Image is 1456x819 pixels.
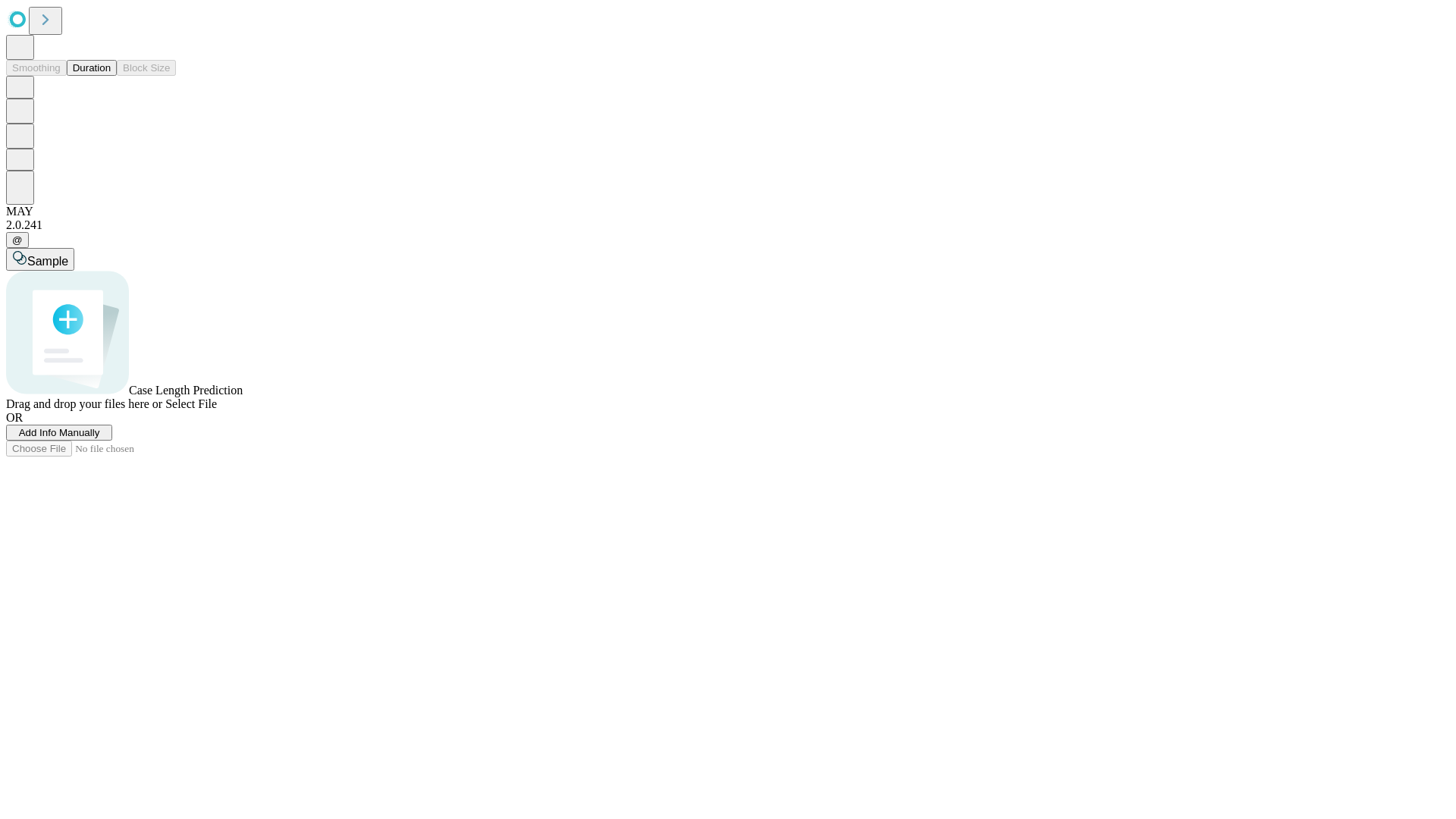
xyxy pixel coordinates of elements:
[6,248,74,271] button: Sample
[19,427,100,438] span: Add Info Manually
[67,60,117,76] button: Duration
[6,232,29,248] button: @
[12,234,23,246] span: @
[165,397,217,410] span: Select File
[27,255,68,268] span: Sample
[6,425,112,441] button: Add Info Manually
[117,60,176,76] button: Block Size
[129,384,243,397] span: Case Length Prediction
[6,205,1450,218] div: MAY
[6,397,162,410] span: Drag and drop your files here or
[6,411,23,424] span: OR
[6,60,67,76] button: Smoothing
[6,218,1450,232] div: 2.0.241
